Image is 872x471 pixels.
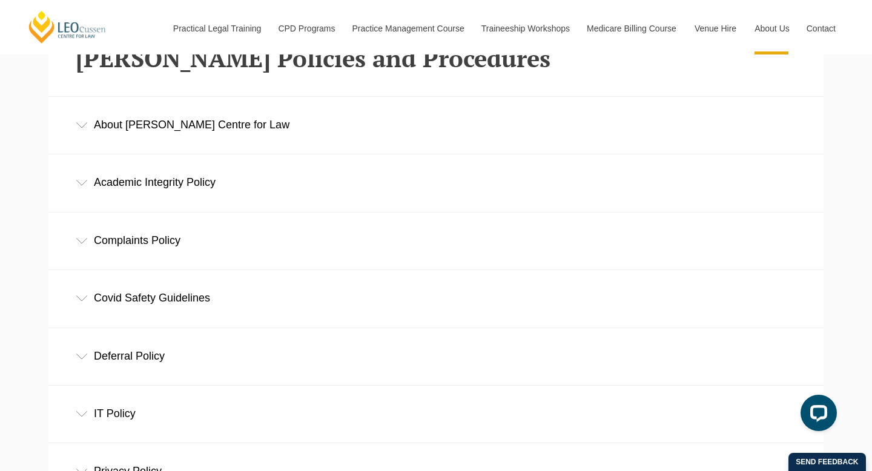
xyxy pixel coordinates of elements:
div: Covid Safety Guidelines [48,270,824,326]
a: About Us [745,2,798,54]
a: Medicare Billing Course [578,2,685,54]
div: Complaints Policy [48,212,824,269]
a: [PERSON_NAME] Centre for Law [27,10,108,44]
a: CPD Programs [269,2,343,54]
a: Practice Management Course [343,2,472,54]
iframe: LiveChat chat widget [791,390,842,441]
div: Academic Integrity Policy [48,154,824,211]
a: Venue Hire [685,2,745,54]
a: Traineeship Workshops [472,2,578,54]
h2: [PERSON_NAME] Policies and Procedures [76,45,796,71]
div: IT Policy [48,386,824,442]
div: About [PERSON_NAME] Centre for Law [48,97,824,153]
a: Practical Legal Training [164,2,269,54]
div: Deferral Policy [48,328,824,384]
a: Contact [798,2,845,54]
